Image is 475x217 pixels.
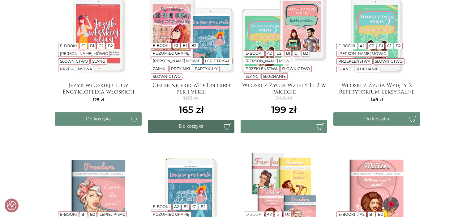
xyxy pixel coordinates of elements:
a: Słownictwo [153,74,181,79]
a: B2 [303,51,308,56]
a: [PERSON_NAME] mówić [246,59,293,63]
a: B1 [369,212,373,217]
a: [PERSON_NAME] mówić [338,51,386,56]
a: A2 [360,44,365,48]
a: Lepiej pisać [205,59,231,63]
a: Chi se ne frega?! + Un giro per i verbi [148,82,234,94]
a: Słownictwo [60,59,88,64]
a: Slang [338,67,351,71]
button: Do koszyka [333,112,420,126]
a: Słownictwo [282,66,310,71]
a: Partykuły [195,66,218,71]
a: B2 [285,212,290,216]
a: E-booki [338,212,355,217]
a: C1 [81,44,85,48]
span: 149 [371,97,383,102]
a: A2 [267,51,272,56]
a: C2 [369,44,374,48]
a: Słuchanie [356,67,379,71]
ins: 199 [271,103,297,117]
a: E-booki [153,204,170,209]
a: C2 [276,51,281,56]
span: 129 [93,97,104,102]
img: Revisit consent button [7,201,16,210]
button: Do koszyka [55,112,142,126]
a: B2 [191,43,196,48]
a: Włoski z Życia Wzięty 2 Repetytorium leksykalne [333,82,420,94]
a: B1 [90,44,94,48]
a: B2 [378,212,383,217]
button: Do koszyka [148,120,234,133]
a: C2 [99,44,104,48]
a: B1 [276,212,280,216]
a: B1 [81,212,85,217]
button: Preferencje co do zgód [7,201,16,210]
a: A2 [174,204,179,209]
a: [PERSON_NAME] mówić [153,59,201,63]
a: B1 [184,204,188,209]
a: B1 [183,43,187,48]
a: B2 [396,44,401,48]
del: 183 [179,94,204,103]
a: C1 [174,43,178,48]
a: E-booki [338,44,355,48]
a: Slang [92,59,105,64]
a: C1 [192,204,196,209]
a: Lepiej pisać [100,212,125,217]
a: E-booki [246,51,263,56]
a: Rozumieć gramę [153,51,189,56]
a: E-booki [246,212,263,216]
a: Słownictwo [375,59,403,64]
a: Zaimki [153,66,167,71]
a: B1 [286,51,290,56]
ins: 165 [179,103,204,117]
a: B2 [108,44,113,48]
a: Słuchanie [263,74,286,79]
a: E-booki [60,44,77,48]
a: B2 [90,212,95,217]
a: A2 [267,212,272,216]
a: E-booki [60,212,77,217]
a: Włoski z Życia Wzięty 1 i 2 w pakiecie [241,82,327,94]
a: E-booki [153,43,170,48]
a: C1 [294,51,298,56]
del: 246 [271,94,297,103]
a: Język włoskiej ulicy Encyklopedia włoskich wulgaryzmów [55,82,142,94]
a: Przekleństwa [60,67,92,71]
a: Slang [246,74,259,79]
a: C1 [387,44,391,48]
a: Przyimki [171,66,190,71]
a: B2 [201,204,206,209]
a: [PERSON_NAME] mówić [60,51,108,56]
a: Przekleństwa [338,59,370,64]
a: B1 [379,44,383,48]
a: Przekleństwa [246,66,278,71]
a: A2 [360,212,365,217]
a: Rozumieć gramę [153,212,189,217]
